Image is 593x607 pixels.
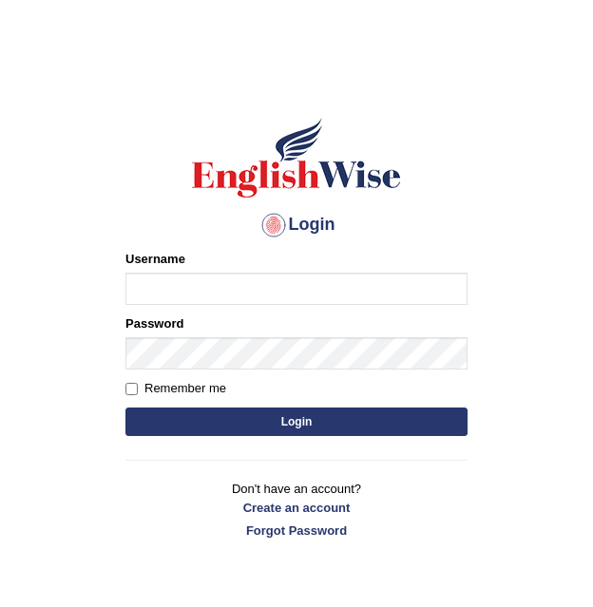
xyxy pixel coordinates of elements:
[125,210,468,240] h4: Login
[125,522,468,540] a: Forgot Password
[188,115,405,200] img: Logo of English Wise sign in for intelligent practice with AI
[125,480,468,539] p: Don't have an account?
[125,250,185,268] label: Username
[125,314,183,332] label: Password
[125,379,226,398] label: Remember me
[125,383,138,395] input: Remember me
[125,499,468,517] a: Create an account
[125,408,468,436] button: Login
